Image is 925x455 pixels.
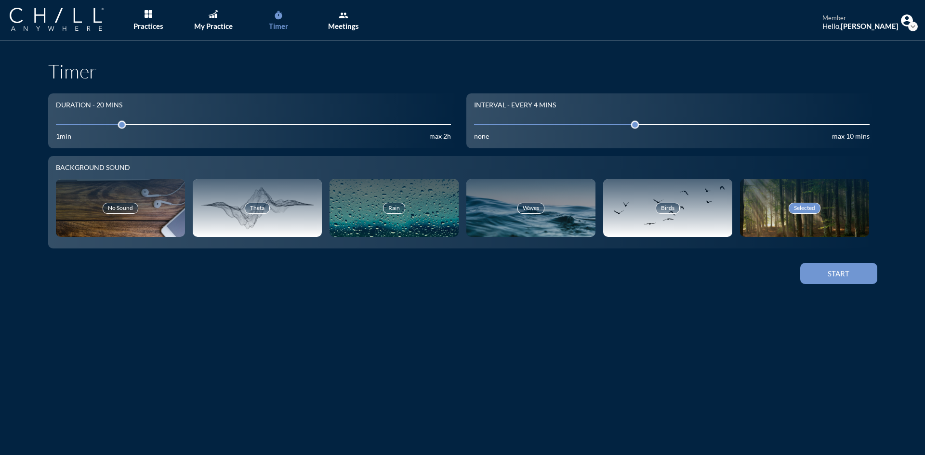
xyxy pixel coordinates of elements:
div: Selected [789,203,820,213]
div: My Practice [194,22,233,30]
div: 1min [56,132,71,141]
a: Company Logo [10,8,123,32]
div: Practices [133,22,163,30]
div: max 2h [429,132,451,141]
div: none [474,132,489,141]
div: max 10 mins [832,132,870,141]
div: Birds [656,203,680,213]
i: expand_more [908,22,918,31]
div: Interval - Every 4 mins [474,101,556,109]
div: Meetings [328,22,359,30]
img: List [145,10,152,18]
button: Start [800,263,877,284]
div: Timer [269,22,288,30]
img: Graph [209,10,217,18]
div: member [822,14,899,22]
i: group [339,11,348,20]
img: Profile icon [901,14,913,26]
h1: Timer [48,60,877,83]
div: Start [817,269,860,278]
div: Rain [383,203,405,213]
div: No Sound [103,203,138,213]
strong: [PERSON_NAME] [841,22,899,30]
div: Duration - 20 mins [56,101,122,109]
div: Background sound [56,164,870,172]
img: Company Logo [10,8,104,31]
div: Waves [517,203,544,213]
div: Theta [245,203,270,213]
div: Hello, [822,22,899,30]
i: timer [274,11,283,20]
